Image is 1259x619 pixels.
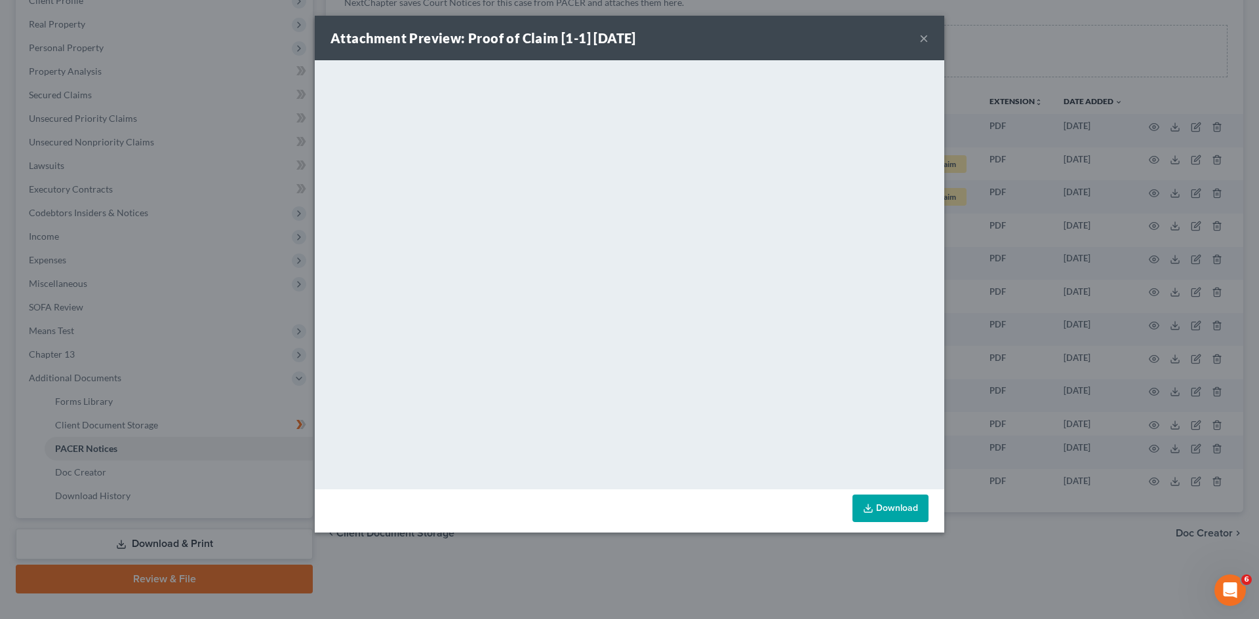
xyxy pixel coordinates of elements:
[1214,574,1246,606] iframe: Intercom live chat
[852,495,929,522] a: Download
[315,60,944,486] iframe: <object ng-attr-data='[URL][DOMAIN_NAME]' type='application/pdf' width='100%' height='650px'></ob...
[1241,574,1252,585] span: 6
[919,30,929,46] button: ×
[330,30,636,46] strong: Attachment Preview: Proof of Claim [1-1] [DATE]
